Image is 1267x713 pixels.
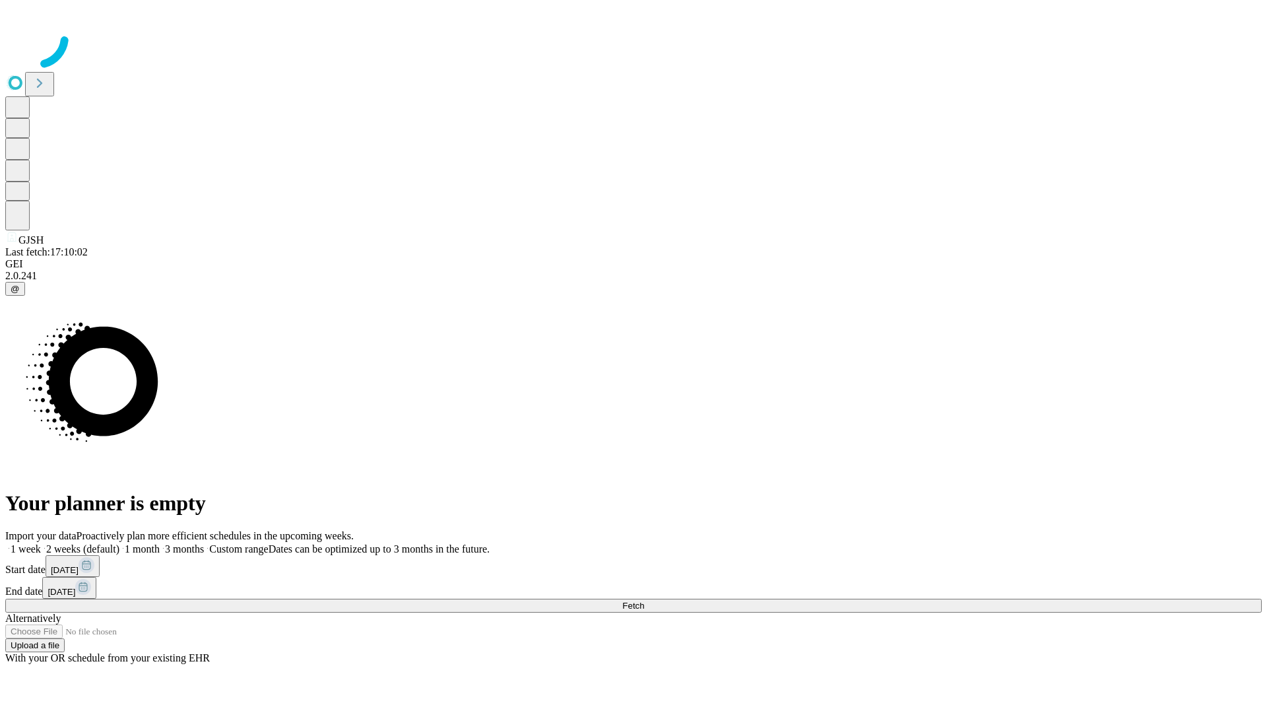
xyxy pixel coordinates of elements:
[18,234,44,246] span: GJSH
[209,543,268,555] span: Custom range
[5,530,77,541] span: Import your data
[5,652,210,663] span: With your OR schedule from your existing EHR
[5,613,61,624] span: Alternatively
[11,543,41,555] span: 1 week
[48,587,75,597] span: [DATE]
[165,543,204,555] span: 3 months
[5,555,1262,577] div: Start date
[5,270,1262,282] div: 2.0.241
[5,491,1262,516] h1: Your planner is empty
[46,543,119,555] span: 2 weeks (default)
[42,577,96,599] button: [DATE]
[269,543,490,555] span: Dates can be optimized up to 3 months in the future.
[5,599,1262,613] button: Fetch
[5,577,1262,599] div: End date
[46,555,100,577] button: [DATE]
[125,543,160,555] span: 1 month
[5,258,1262,270] div: GEI
[77,530,354,541] span: Proactively plan more efficient schedules in the upcoming weeks.
[622,601,644,611] span: Fetch
[11,284,20,294] span: @
[5,282,25,296] button: @
[51,565,79,575] span: [DATE]
[5,246,88,257] span: Last fetch: 17:10:02
[5,638,65,652] button: Upload a file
